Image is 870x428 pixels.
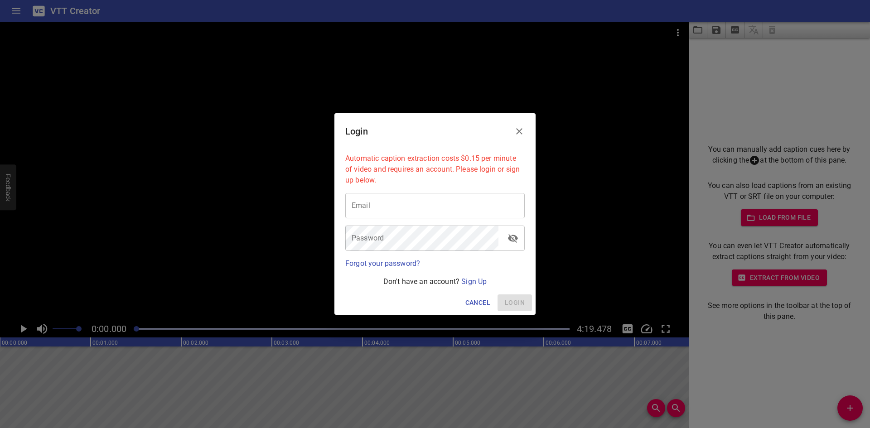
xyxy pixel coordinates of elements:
[345,276,525,287] p: Don't have an account?
[502,227,524,249] button: toggle password visibility
[498,294,532,311] span: Please enter your email and password above.
[465,297,490,308] span: Cancel
[462,294,494,311] button: Cancel
[508,120,530,142] button: Close
[345,124,368,139] h6: Login
[345,153,525,186] p: Automatic caption extraction costs $0.15 per minute of video and requires an account. Please logi...
[345,259,420,268] a: Forgot your password?
[461,277,487,286] a: Sign Up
